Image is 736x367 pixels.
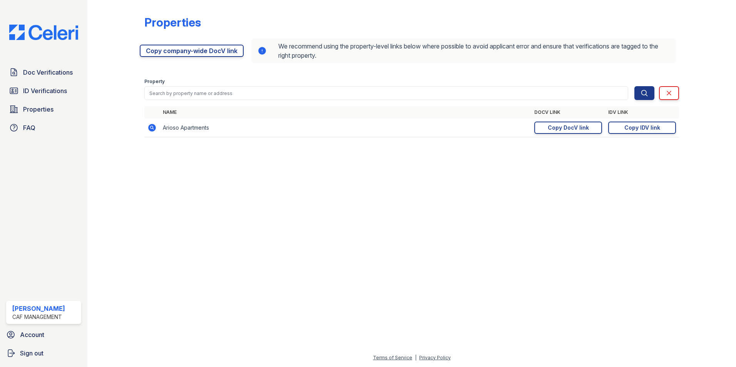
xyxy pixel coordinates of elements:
th: Name [160,106,531,118]
div: | [415,355,417,360]
label: Property [144,78,165,85]
span: Sign out [20,349,43,358]
input: Search by property name or address [144,86,628,100]
a: Copy DocV link [534,122,602,134]
div: Properties [144,15,201,29]
span: Account [20,330,44,339]
img: CE_Logo_Blue-a8612792a0a2168367f1c8372b55b34899dd931a85d93a1a3d3e32e68fde9ad4.png [3,25,84,40]
a: Copy company-wide DocV link [140,45,244,57]
a: Privacy Policy [419,355,451,360]
span: Properties [23,105,54,114]
a: ID Verifications [6,83,81,98]
a: Properties [6,102,81,117]
a: Doc Verifications [6,65,81,80]
span: FAQ [23,123,35,132]
a: FAQ [6,120,81,135]
div: Copy DocV link [548,124,589,132]
span: ID Verifications [23,86,67,95]
td: Arioso Apartments [160,118,531,137]
a: Terms of Service [373,355,412,360]
a: Sign out [3,345,84,361]
div: CAF Management [12,313,65,321]
th: IDV Link [605,106,679,118]
a: Copy IDV link [608,122,676,134]
div: Copy IDV link [624,124,660,132]
th: DocV Link [531,106,605,118]
div: [PERSON_NAME] [12,304,65,313]
div: We recommend using the property-level links below where possible to avoid applicant error and ens... [251,38,676,63]
a: Account [3,327,84,342]
span: Doc Verifications [23,68,73,77]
